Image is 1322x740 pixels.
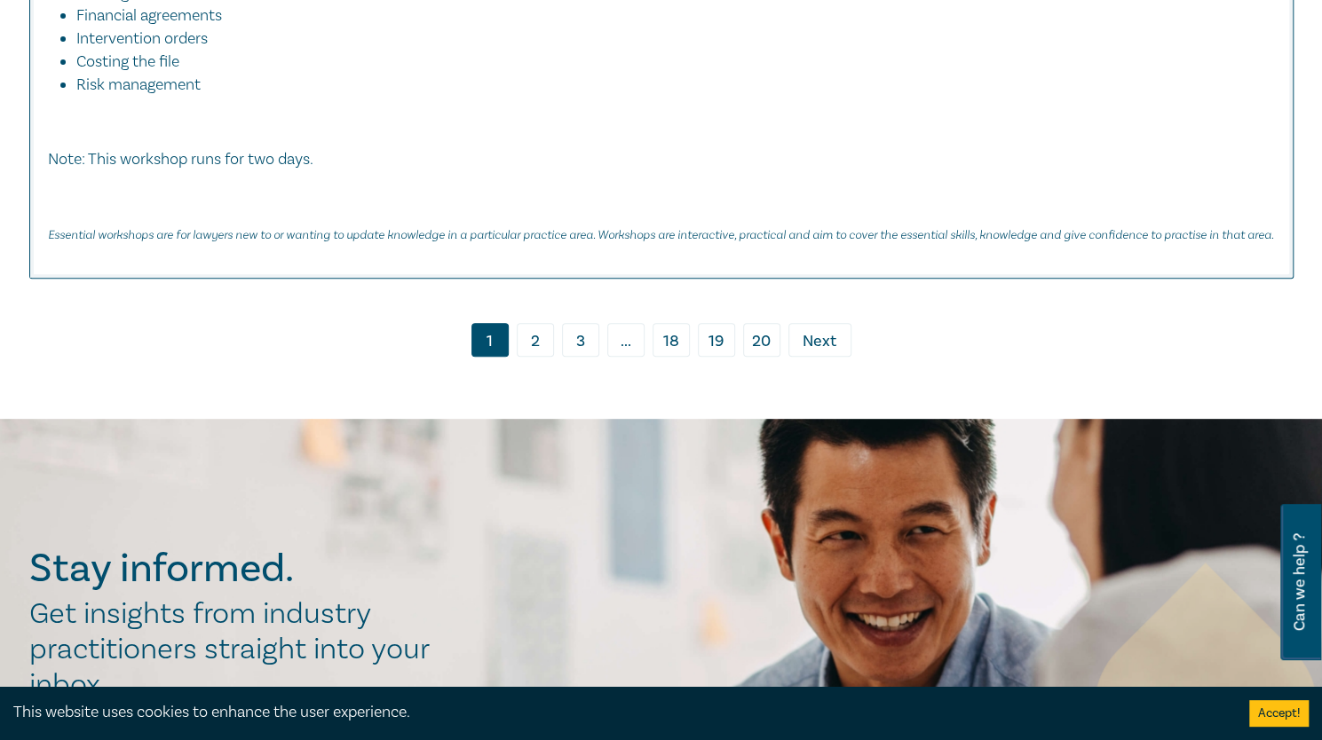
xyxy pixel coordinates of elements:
[76,4,1257,28] li: Financial agreements
[76,74,1275,97] li: Risk management
[788,323,851,357] a: Next
[517,323,554,357] a: 2
[698,323,735,357] a: 19
[48,148,1275,171] p: Note: This workshop runs for two days.
[743,323,780,357] a: 20
[653,323,690,357] a: 18
[1249,700,1309,727] button: Accept cookies
[48,227,1274,241] em: Essential workshops are for lawyers new to or wanting to update knowledge in a particular practic...
[29,596,448,703] h2: Get insights from industry practitioners straight into your inbox.
[13,701,1223,724] div: This website uses cookies to enhance the user experience.
[562,323,599,357] a: 3
[76,28,1257,51] li: Intervention orders
[471,323,509,357] a: 1
[607,323,645,357] span: ...
[1291,515,1308,649] span: Can we help ?
[29,546,448,592] h2: Stay informed.
[76,51,1257,74] li: Costing the file
[803,330,836,353] span: Next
